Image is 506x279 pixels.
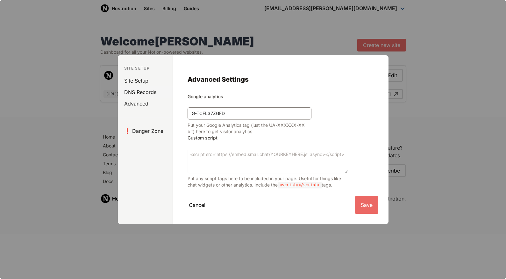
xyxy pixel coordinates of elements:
a: Advanced [120,98,173,109]
a: Site Setup [120,75,173,86]
p: Put any script tags here to be included in your page. Useful for things like chat widgets or othe... [188,175,343,188]
p: Put your Google Analytics tag (just the UA-XXXXXX-XX bit) here to get visitor analytics [188,122,311,135]
label: Custom script [188,135,343,141]
input: UA-166982-15 [188,107,311,119]
h4: Advanced Settings [188,76,374,83]
button: Cancel [183,196,211,214]
a: ❗️ Danger Zone [120,125,173,137]
a: DNS Records [120,86,173,98]
label: Google analytics [188,93,311,100]
code: <script></script> [278,182,322,188]
button: Save [355,196,378,214]
p: Site Setup [118,65,173,71]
